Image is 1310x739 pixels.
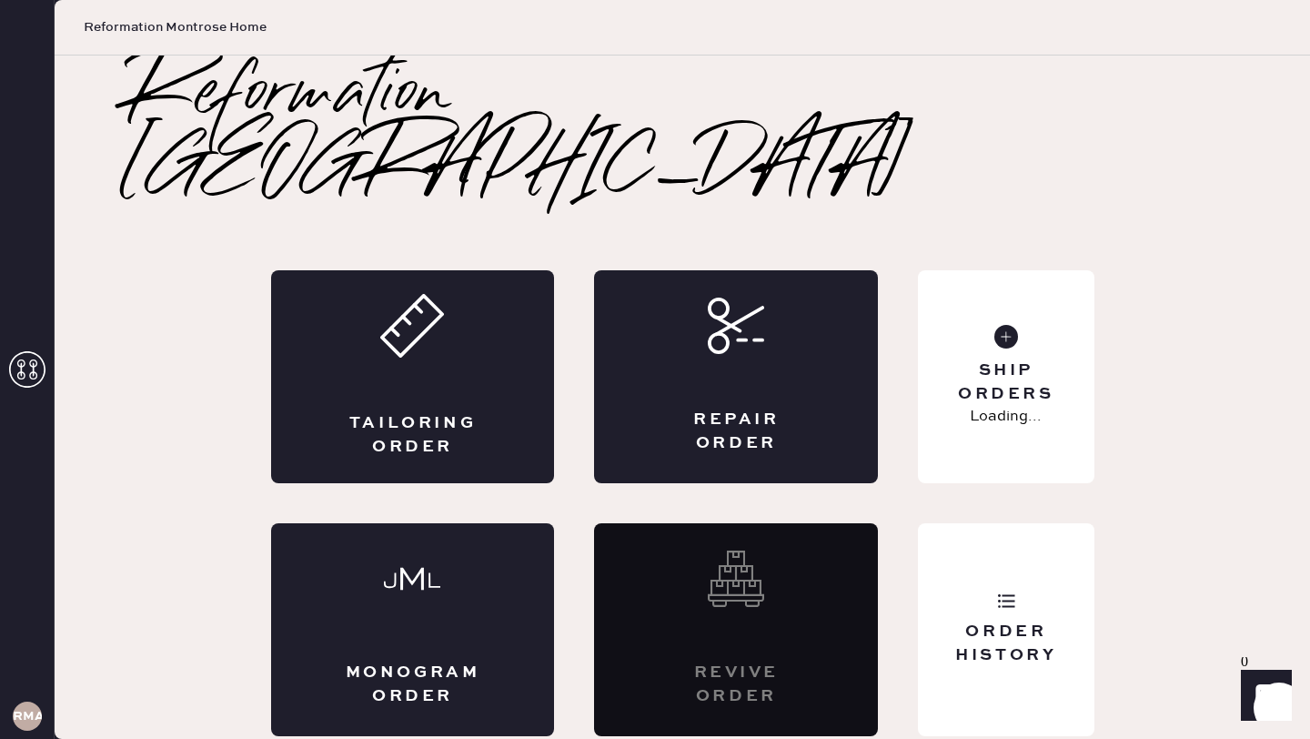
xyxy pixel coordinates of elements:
span: Reformation Montrose Home [84,18,267,36]
div: Revive order [667,662,805,707]
h2: Reformation [GEOGRAPHIC_DATA] [127,59,1237,205]
h3: RMA [13,710,42,723]
div: Repair Order [667,409,805,454]
div: Order History [932,621,1079,666]
div: Ship Orders [932,359,1079,405]
div: Monogram Order [344,662,482,707]
iframe: Front Chat [1224,657,1302,735]
div: Interested? Contact us at care@hemster.co [594,523,878,736]
p: Loading... [970,406,1042,428]
div: Tailoring Order [344,412,482,458]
